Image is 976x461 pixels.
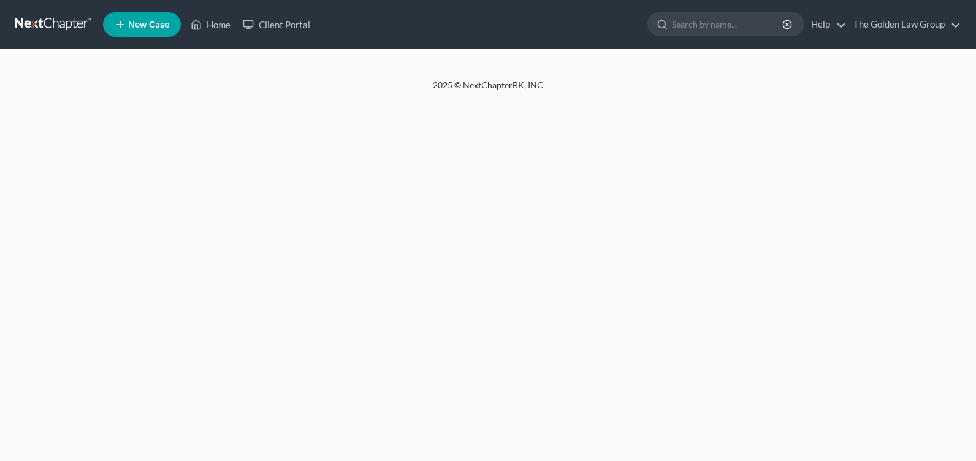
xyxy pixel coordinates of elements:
input: Search by name... [672,13,784,36]
a: Client Portal [237,13,316,36]
a: Home [185,13,237,36]
span: New Case [128,20,169,29]
a: The Golden Law Group [847,13,961,36]
a: Help [805,13,846,36]
div: 2025 © NextChapterBK, INC [139,79,837,101]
